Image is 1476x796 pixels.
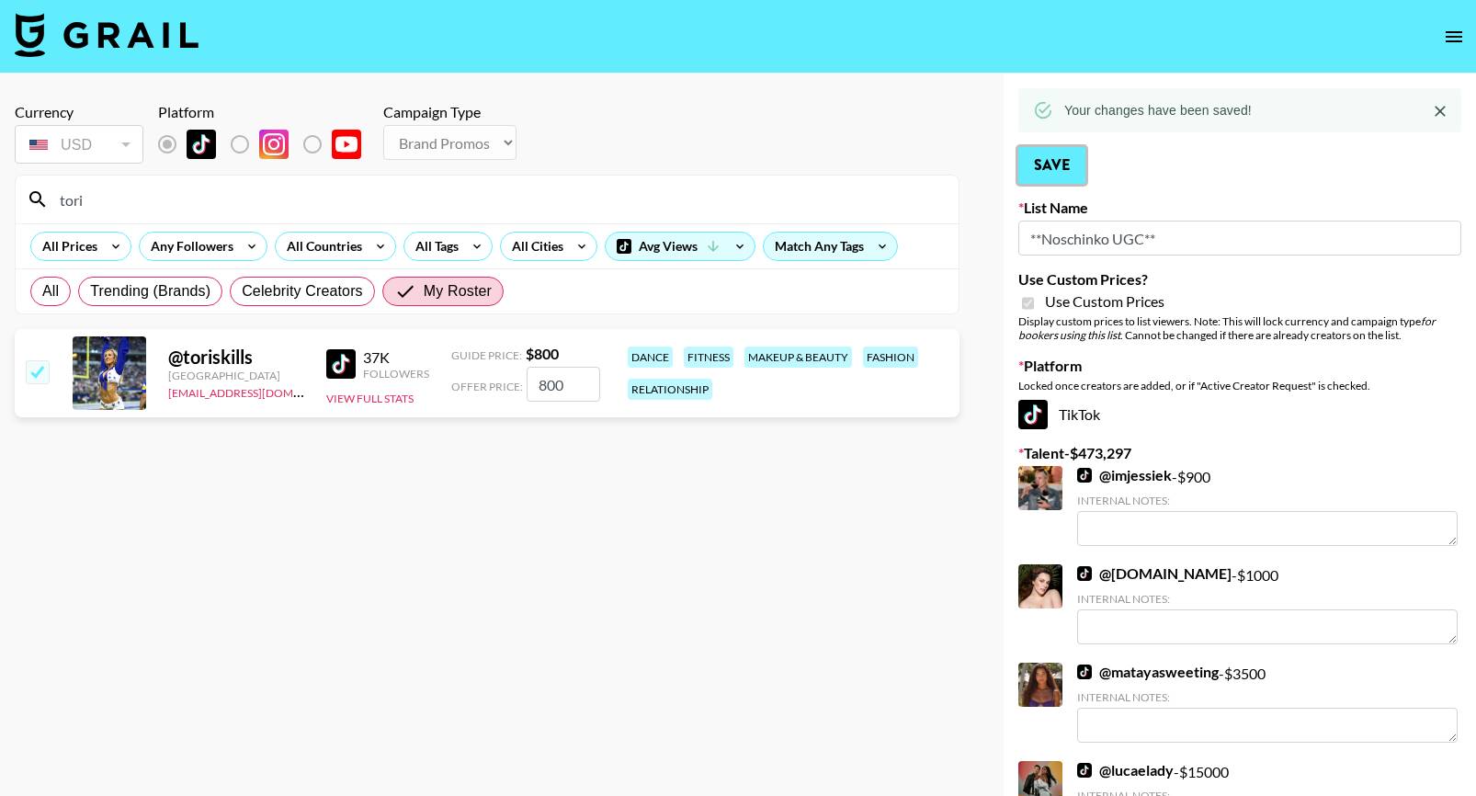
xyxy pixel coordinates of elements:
[1018,314,1461,342] div: Display custom prices to list viewers. Note: This will lock currency and campaign type . Cannot b...
[404,233,462,260] div: All Tags
[1018,400,1461,429] div: TikTok
[326,392,414,405] button: View Full Stats
[1426,97,1454,125] button: Close
[383,103,517,121] div: Campaign Type
[1436,18,1472,55] button: open drawer
[168,382,353,400] a: [EMAIL_ADDRESS][DOMAIN_NAME]
[1018,400,1048,429] img: TikTok
[187,130,216,159] img: TikTok
[1045,292,1164,311] span: Use Custom Prices
[332,130,361,159] img: YouTube
[628,347,673,368] div: dance
[501,233,567,260] div: All Cities
[451,348,522,362] span: Guide Price:
[606,233,755,260] div: Avg Views
[168,369,304,382] div: [GEOGRAPHIC_DATA]
[1064,94,1252,127] div: Your changes have been saved!
[1077,761,1174,779] a: @lucaelady
[1018,379,1461,392] div: Locked once creators are added, or if "Active Creator Request" is checked.
[18,129,140,161] div: USD
[158,103,376,121] div: Platform
[140,233,237,260] div: Any Followers
[1018,314,1436,342] em: for bookers using this list
[1077,564,1458,644] div: - $ 1000
[42,280,59,302] span: All
[1077,494,1458,507] div: Internal Notes:
[764,233,897,260] div: Match Any Tags
[1077,468,1092,483] img: TikTok
[1077,690,1458,704] div: Internal Notes:
[363,348,429,367] div: 37K
[31,233,101,260] div: All Prices
[242,280,363,302] span: Celebrity Creators
[276,233,366,260] div: All Countries
[527,367,600,402] input: 800
[1077,663,1219,681] a: @matayasweeting
[49,185,948,214] input: Search by User Name
[15,121,143,167] div: Currency is locked to USD
[424,280,492,302] span: My Roster
[628,379,712,400] div: relationship
[1077,564,1232,583] a: @[DOMAIN_NAME]
[1018,357,1461,375] label: Platform
[15,13,199,57] img: Grail Talent
[744,347,852,368] div: makeup & beauty
[1077,466,1172,484] a: @imjessiek
[1018,444,1461,462] label: Talent - $ 473,297
[15,103,143,121] div: Currency
[1077,763,1092,778] img: TikTok
[259,130,289,159] img: Instagram
[1077,665,1092,679] img: TikTok
[1077,466,1458,546] div: - $ 900
[451,380,523,393] span: Offer Price:
[363,367,429,381] div: Followers
[1018,199,1461,217] label: List Name
[1077,592,1458,606] div: Internal Notes:
[1018,270,1461,289] label: Use Custom Prices?
[326,349,356,379] img: TikTok
[158,125,376,164] div: List locked to TikTok.
[1077,566,1092,581] img: TikTok
[863,347,918,368] div: fashion
[526,345,559,362] strong: $ 800
[1018,147,1085,184] button: Save
[168,346,304,369] div: @ toriskills
[684,347,733,368] div: fitness
[1077,663,1458,743] div: - $ 3500
[90,280,210,302] span: Trending (Brands)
